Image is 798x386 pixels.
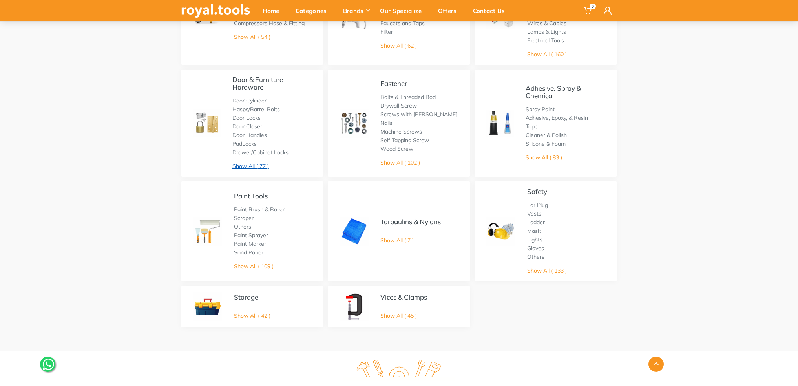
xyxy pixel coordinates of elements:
a: Lamps & Lights [527,28,566,35]
img: Royal - Safety [486,217,515,246]
a: Electrical Tools [527,37,564,44]
a: Screws with [PERSON_NAME] [380,111,457,118]
a: Self Tapping Screw [380,137,429,144]
img: Royal - Adhesive, Spray & Chemical [486,110,513,137]
a: Cleaner & Polish [526,132,567,139]
a: Ladder [527,219,545,226]
div: Contact Us [467,2,516,19]
a: Show All ( 54 ) [234,33,270,40]
a: Door & Furniture Hardware [232,75,283,91]
a: Door Closer [232,123,262,130]
a: Show All ( 160 ) [527,51,567,58]
a: Others [234,223,251,230]
a: Show All ( 133 ) [527,267,567,274]
a: Show All ( 42 ) [234,312,270,319]
a: Others [527,253,544,260]
a: Faucets and Taps [380,20,425,27]
img: Royal - Tarpaulins & Nylons [340,217,369,246]
a: Show All ( 62 ) [380,42,417,49]
a: Show All ( 102 ) [380,159,420,166]
div: Brands [338,2,374,19]
div: Categories [290,2,338,19]
a: Bolts & Threaded Rod [380,93,436,101]
a: Silicone & Foam [526,140,566,147]
a: Paint Sprayer [234,232,268,239]
a: Wires & Cables [527,20,566,27]
a: Paint Brush & Roller [234,206,285,213]
a: Gloves [527,245,544,252]
a: Door Locks [232,114,261,121]
img: Royal - Paint Tools [193,217,222,246]
a: Sand Paper [234,249,263,256]
a: Vests [527,210,541,217]
a: Drywall Screw [380,102,417,109]
a: Storage [234,293,258,301]
a: Door Cylinder [232,97,267,104]
a: Hasps/Barrel Bolts [232,106,280,113]
a: Tarpaulins & Nylons [380,218,441,226]
span: 0 [590,4,596,9]
a: Safety [527,187,547,196]
a: PadLocks [232,140,257,147]
a: Show All ( 7 ) [380,237,414,244]
div: Our Specialize [374,2,433,19]
div: Offers [433,2,467,19]
a: Show All ( 45 ) [380,312,417,319]
a: Door Handles [232,132,267,139]
a: Paint Marker [234,240,266,247]
a: Nails [380,119,393,126]
a: Paint Tools [234,192,268,200]
div: Home [257,2,290,19]
img: Royal - Vices & Clamps [340,292,369,321]
a: Scraper [234,214,254,221]
a: Mask [527,227,541,234]
img: Royal - Storage [193,292,222,321]
a: Fastener [380,79,407,88]
a: Wood Screw [380,145,413,152]
a: Compressors Hose & Fitting [234,20,305,27]
img: Royal - Fastener [340,109,369,138]
img: royal.tools Logo [181,4,250,18]
a: Ear Plug [527,201,548,209]
a: Drawer/Cabinet Locks [232,149,289,156]
a: Filter [380,28,393,35]
a: Show All ( 77 ) [232,163,269,170]
a: Adhesive, Epoxy, & Resin [526,114,588,121]
a: Tape [526,123,538,130]
a: Vices & Clamps [380,293,427,301]
a: Lights [527,236,542,243]
a: Machine Screws [380,128,422,135]
a: Show All ( 109 ) [234,263,274,270]
img: Royal - Door & Furniture Hardware [193,109,221,137]
a: Spray Paint [526,106,555,113]
a: Adhesive, Spray & Chemical [526,84,581,100]
a: Show All ( 83 ) [526,154,562,161]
